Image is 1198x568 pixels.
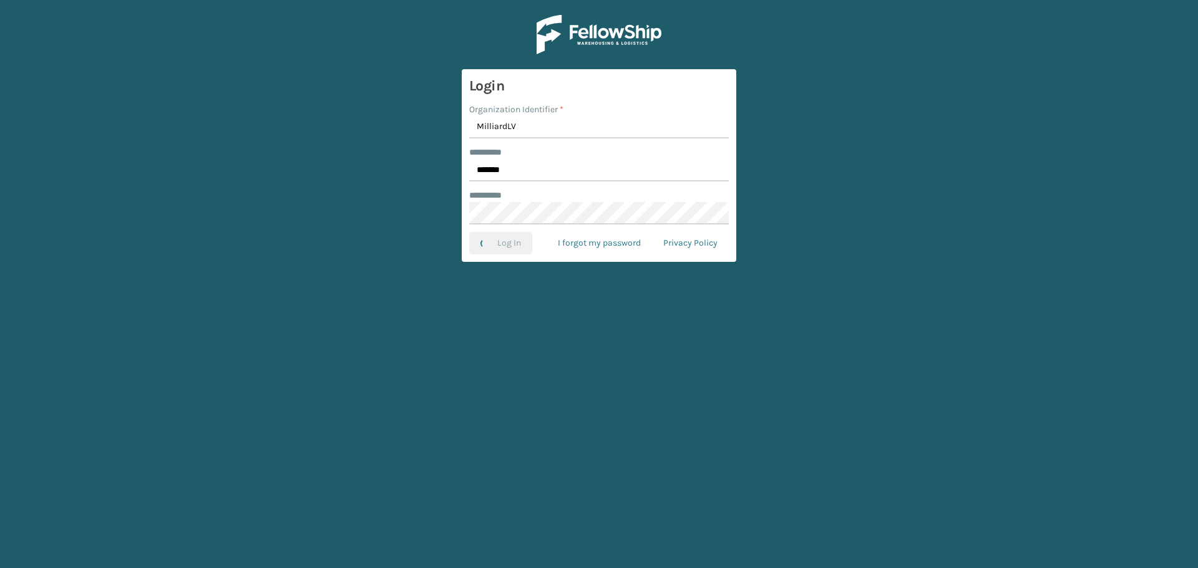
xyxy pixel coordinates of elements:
[469,103,563,116] label: Organization Identifier
[537,15,661,54] img: Logo
[469,232,532,254] button: Log In
[547,232,652,254] a: I forgot my password
[652,232,729,254] a: Privacy Policy
[469,77,729,95] h3: Login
